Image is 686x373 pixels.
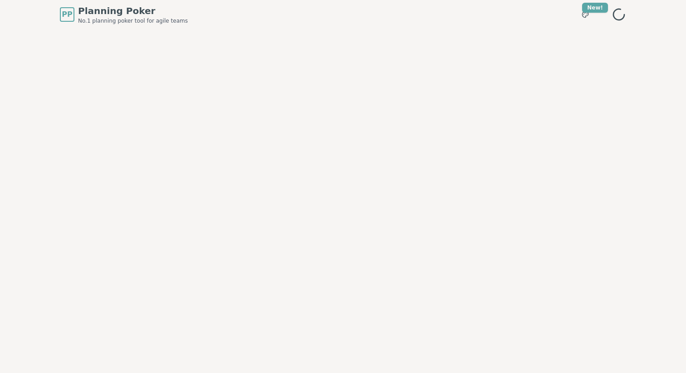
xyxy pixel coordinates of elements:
a: PPPlanning PokerNo.1 planning poker tool for agile teams [60,5,188,24]
div: New! [582,3,608,13]
span: No.1 planning poker tool for agile teams [78,17,188,24]
span: PP [62,9,72,20]
span: Planning Poker [78,5,188,17]
button: New! [577,6,593,23]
